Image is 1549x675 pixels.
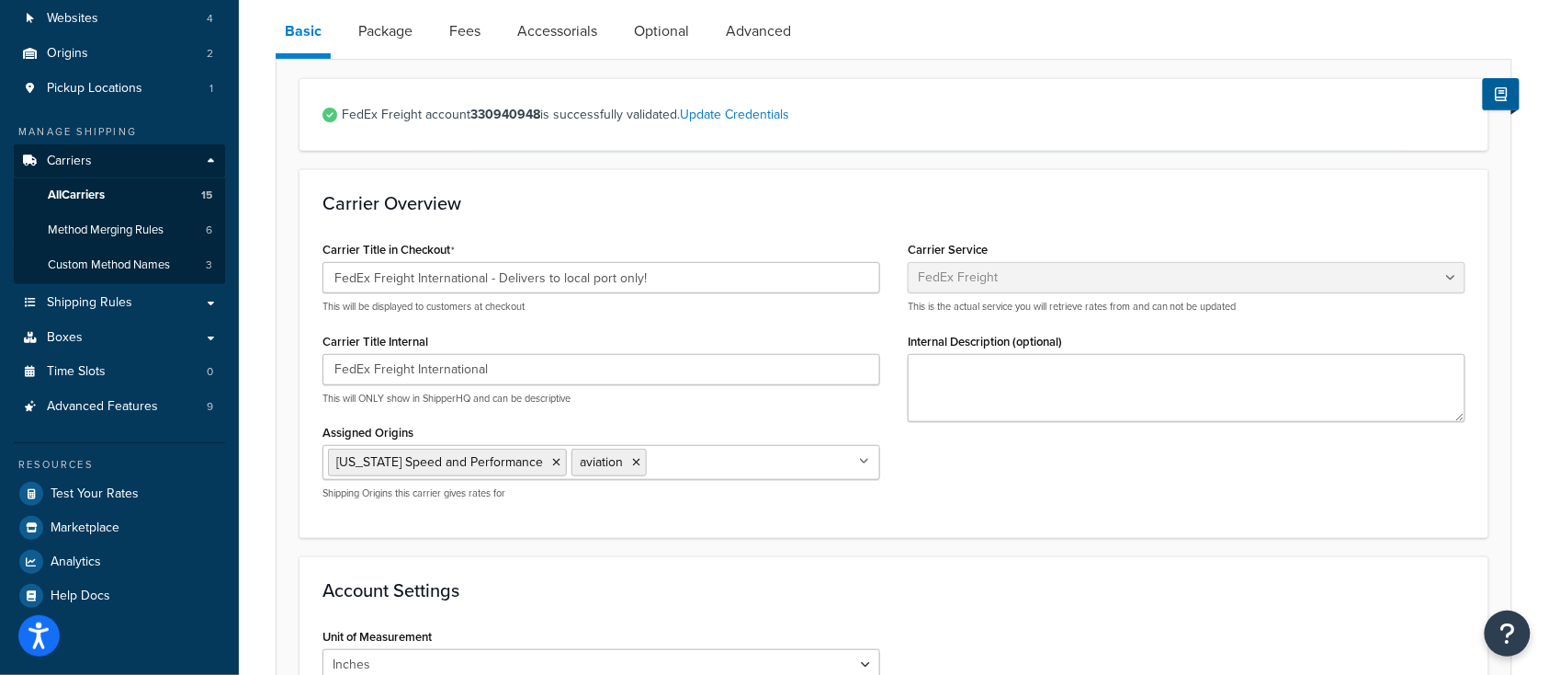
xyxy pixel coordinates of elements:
a: Advanced Features9 [14,390,225,424]
li: Advanced Features [14,390,225,424]
span: Time Slots [47,364,106,380]
p: This will be displayed to customers at checkout [322,300,880,314]
a: Carriers [14,144,225,178]
span: Shipping Rules [47,295,132,311]
span: Analytics [51,555,101,570]
span: Carriers [47,154,92,169]
a: Analytics [14,545,225,578]
a: AllCarriers15 [14,178,225,212]
li: Origins [14,37,225,71]
a: Boxes [14,321,225,355]
button: Open Resource Center [1485,611,1531,657]
label: Internal Description (optional) [908,335,1062,349]
a: Custom Method Names3 [14,248,225,282]
span: Advanced Features [47,399,158,415]
p: This is the actual service you will retrieve rates from and can not be updated [908,300,1465,314]
a: Method Merging Rules6 [14,213,225,247]
a: Help Docs [14,579,225,612]
a: Fees [440,9,490,53]
h3: Carrier Overview [322,193,1465,213]
span: 4 [207,11,213,27]
span: Test Your Rates [51,486,139,502]
label: Carrier Title in Checkout [322,243,455,257]
span: [US_STATE] Speed and Performance [336,452,543,472]
span: 2 [207,46,213,62]
span: Origins [47,46,88,62]
span: All Carriers [48,188,105,203]
p: This will ONLY show in ShipperHQ and can be descriptive [322,392,880,406]
label: Carrier Title Internal [322,335,428,349]
a: Package [349,9,422,53]
span: Custom Method Names [48,257,170,273]
a: Websites4 [14,2,225,36]
li: Time Slots [14,355,225,389]
a: Shipping Rules [14,286,225,320]
span: 15 [201,188,212,203]
a: Advanced [717,9,800,53]
li: Custom Method Names [14,248,225,282]
div: Manage Shipping [14,124,225,140]
span: Marketplace [51,521,119,536]
span: 0 [207,364,213,380]
a: Test Your Rates [14,477,225,510]
p: Shipping Origins this carrier gives rates for [322,486,880,500]
a: Update Credentials [680,105,789,124]
li: Pickup Locations [14,72,225,106]
span: FedEx Freight account is successfully validated. [342,102,1465,128]
span: 9 [207,399,213,415]
span: 3 [206,257,212,273]
span: 6 [206,223,212,238]
li: Websites [14,2,225,36]
span: aviation [580,452,623,472]
a: Basic [276,9,331,59]
li: Method Merging Rules [14,213,225,247]
label: Carrier Service [908,243,988,257]
h3: Account Settings [322,580,1465,601]
a: Pickup Locations1 [14,72,225,106]
span: Websites [47,11,98,27]
strong: 330940948 [470,105,540,124]
a: Optional [625,9,698,53]
button: Show Help Docs [1483,78,1520,110]
span: Boxes [47,330,83,346]
span: 1 [209,81,213,97]
label: Assigned Origins [322,426,413,440]
li: Carriers [14,144,225,284]
span: Pickup Locations [47,81,142,97]
a: Origins2 [14,37,225,71]
a: Time Slots0 [14,355,225,389]
a: Marketplace [14,511,225,544]
div: Resources [14,457,225,473]
span: Help Docs [51,589,110,604]
a: Accessorials [508,9,606,53]
span: Method Merging Rules [48,223,164,238]
label: Unit of Measurement [322,630,432,644]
